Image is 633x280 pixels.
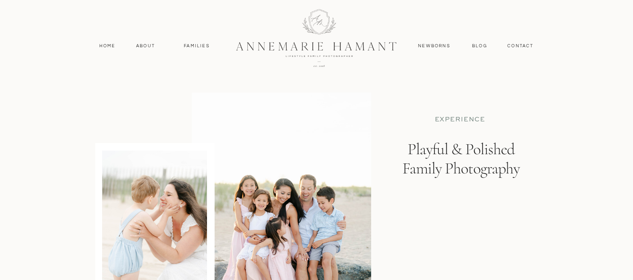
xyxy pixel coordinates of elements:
[503,42,538,50] a: contact
[415,42,454,50] a: Newborns
[179,42,215,50] a: Families
[96,42,119,50] a: Home
[411,115,509,124] p: EXPERIENCE
[396,139,526,212] h1: Playful & Polished Family Photography
[134,42,157,50] a: About
[470,42,489,50] a: Blog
